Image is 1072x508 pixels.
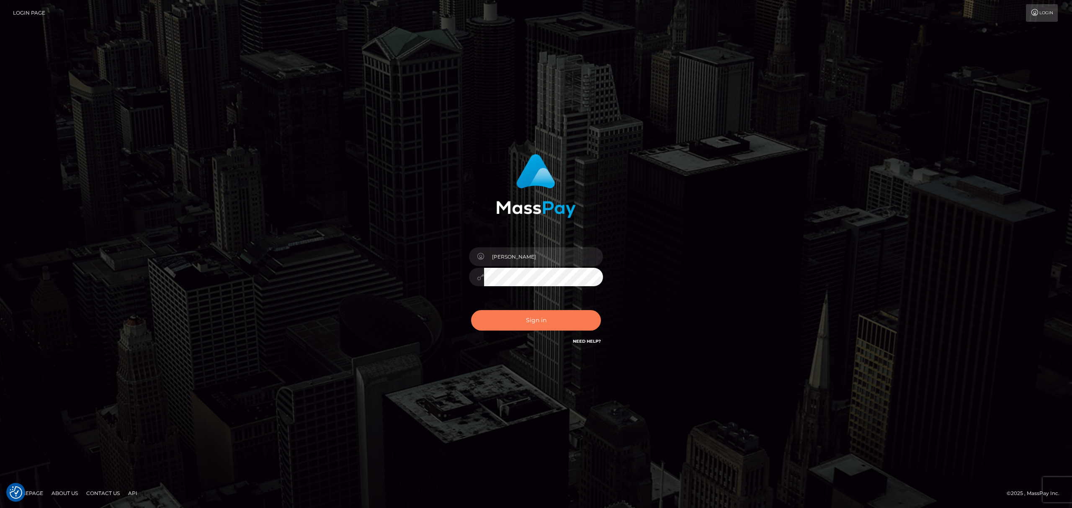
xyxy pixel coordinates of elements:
div: © 2025 , MassPay Inc. [1007,489,1066,498]
button: Consent Preferences [10,486,22,499]
img: Revisit consent button [10,486,22,499]
input: Username... [484,247,603,266]
a: API [125,487,141,500]
a: Login Page [13,4,45,22]
a: Login [1026,4,1058,22]
a: About Us [48,487,81,500]
button: Sign in [471,310,601,331]
a: Contact Us [83,487,123,500]
a: Need Help? [573,339,601,344]
img: MassPay Login [496,154,576,218]
a: Homepage [9,487,46,500]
